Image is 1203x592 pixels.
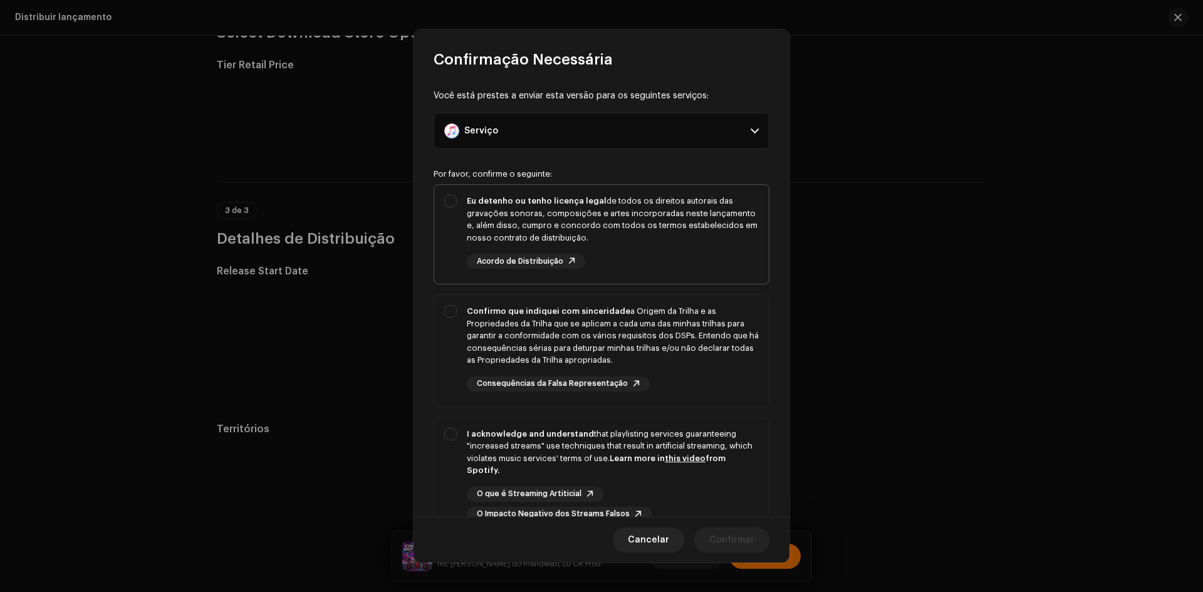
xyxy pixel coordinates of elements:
div: de todos os direitos autorais das gravações sonoras, composições e artes incorporadas neste lança... [467,195,759,244]
strong: Confirmo que indiquei com sinceridade [467,307,630,315]
button: Confirmar [694,527,769,553]
span: O Impacto Negativo dos Streams Falsos [477,510,630,518]
span: Cancelar [628,527,669,553]
span: Acordo de Distribuição [477,257,563,266]
div: Serviço [464,126,498,136]
p-togglebutton: Confirmo que indiquei com sinceridadea Origem da Trilha e as Propriedades da Trilha que se aplica... [434,294,769,407]
span: Confirmar [709,527,754,553]
strong: Eu detenho ou tenho licença legal [467,197,607,205]
p-togglebutton: I acknowledge and understandthat playlisting services guaranteeing "increased streams" use techni... [434,417,769,537]
p-accordion-header: Serviço [434,113,769,149]
div: a Origem da Trilha e as Propriedades da Trilha que se aplicam a cada uma das minhas trilhas para ... [467,305,759,366]
strong: I acknowledge and understand [467,430,594,438]
div: Você está prestes a enviar esta versão para os seguintes serviços: [434,90,769,103]
span: Consequências da Falsa Representação [477,380,628,388]
span: Confirmação Necessária [434,49,613,70]
button: Cancelar [613,527,684,553]
span: O que é Streaming Artiticial [477,490,581,498]
p-togglebutton: Eu detenho ou tenho licença legalde todos os direitos autorais das gravações sonoras, composições... [434,184,769,284]
div: Por favor, confirme o seguinte: [434,169,769,179]
a: this video [665,454,706,462]
div: that playlisting services guaranteeing "increased streams" use techniques that result in artifici... [467,428,759,477]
